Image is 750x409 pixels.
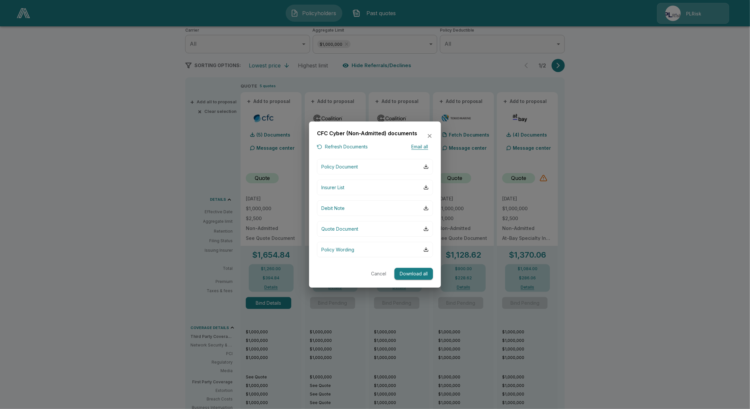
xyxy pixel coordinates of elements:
[317,200,433,216] button: Debit Note
[317,180,433,195] button: Insurer List
[321,246,354,253] p: Policy Wording
[317,242,433,257] button: Policy Wording
[317,143,368,151] button: Refresh Documents
[317,159,433,174] button: Policy Document
[321,225,358,232] p: Quote Document
[368,268,389,280] button: Cancel
[317,129,417,138] h6: CFC Cyber (Non-Admitted) documents
[321,205,345,212] p: Debit Note
[394,268,433,280] button: Download all
[407,143,433,151] button: Email all
[321,163,358,170] p: Policy Document
[321,184,344,191] p: Insurer List
[317,221,433,237] button: Quote Document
